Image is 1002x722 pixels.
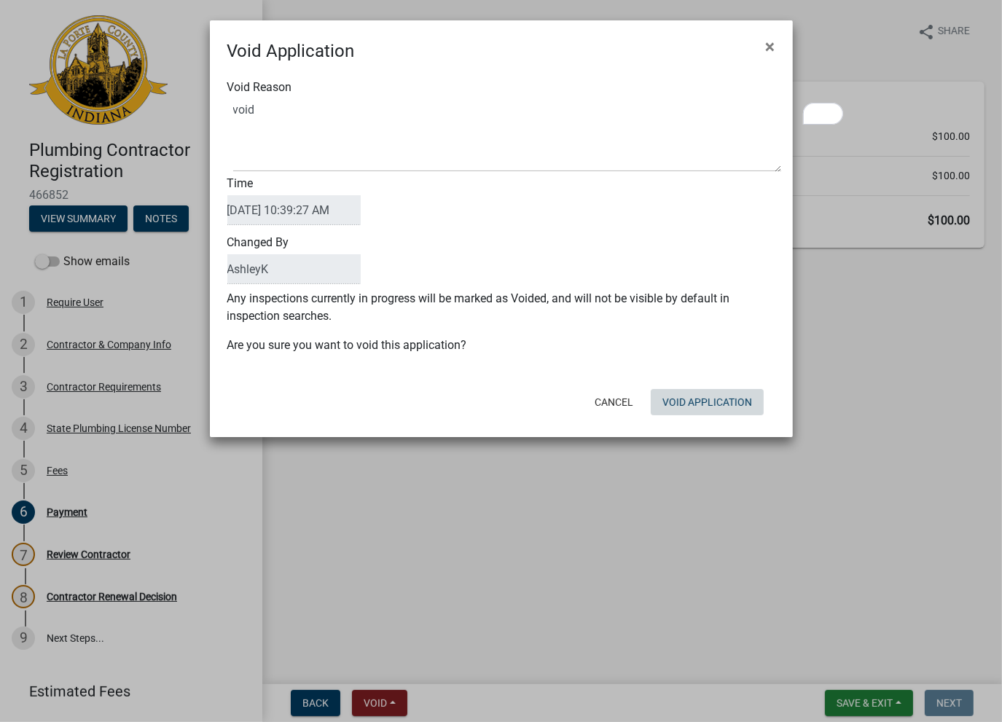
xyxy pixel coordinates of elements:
p: Are you sure you want to void this application? [227,337,775,354]
textarea: To enrich screen reader interactions, please activate Accessibility in Grammarly extension settings [233,99,781,172]
span: × [766,36,775,57]
p: Any inspections currently in progress will be marked as Voided, and will not be visible by defaul... [227,290,775,325]
h4: Void Application [227,38,355,64]
input: DateTime [227,195,361,225]
button: Cancel [583,389,645,415]
input: ClosedBy [227,254,361,284]
label: Changed By [227,237,361,284]
label: Time [227,178,361,225]
label: Void Reason [227,82,292,93]
button: Void Application [651,389,764,415]
button: Close [754,26,787,67]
